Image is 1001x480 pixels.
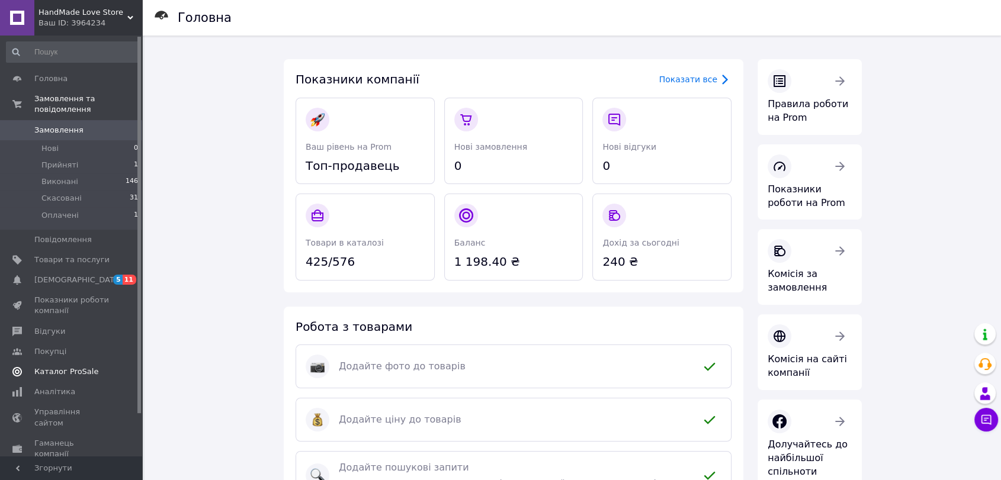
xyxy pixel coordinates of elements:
[34,346,66,357] span: Покупці
[178,11,232,25] h1: Головна
[768,183,845,208] span: Показники роботи на Prom
[34,94,142,115] span: Замовлення та повідомлення
[454,238,486,247] span: Баланс
[296,72,419,86] span: Показники компанії
[602,253,721,270] span: 240 ₴
[454,157,573,175] span: 0
[123,275,136,285] span: 11
[34,275,122,285] span: [DEMOGRAPHIC_DATA]
[34,125,84,136] span: Замовлення
[758,144,862,220] a: Показники роботи на Prom
[41,176,78,187] span: Виконані
[296,398,731,442] a: :moneybag:Додайте ціну до товарів
[34,255,110,265] span: Товари та послуги
[41,210,79,221] span: Оплачені
[339,461,688,475] span: Додайте пошукові запити
[130,193,138,204] span: 31
[306,157,425,175] span: Топ-продавець
[306,142,392,152] span: Ваш рівень на Prom
[34,407,110,428] span: Управління сайтом
[310,359,325,373] img: :camera:
[454,253,573,270] span: 1 198.40 ₴
[339,360,688,373] span: Додайте фото до товарів
[310,413,325,427] img: :moneybag:
[126,176,138,187] span: 146
[602,142,656,152] span: Нові відгуки
[296,344,731,388] a: :camera:Додайте фото до товарів
[310,112,325,127] img: :rocket:
[974,408,998,431] button: Чат з покупцем
[41,193,82,204] span: Скасовані
[659,72,731,86] a: Показати все
[41,160,78,170] span: Прийняті
[38,7,127,18] span: HandMade Love Store
[134,143,138,154] span: 0
[34,295,110,316] span: Показники роботи компанії
[306,238,384,247] span: Товари в каталозі
[758,314,862,390] a: Комісія на сайті компанії
[306,253,425,270] span: 425/576
[38,18,142,28] div: Ваш ID: 3964234
[768,353,847,378] span: Комісія на сайті компанії
[602,238,679,247] span: Дохід за сьогодні
[34,73,68,84] span: Головна
[602,157,721,175] span: 0
[34,366,98,377] span: Каталог ProSale
[41,143,59,154] span: Нові
[6,41,139,63] input: Пошук
[339,413,688,427] span: Додайте ціну до товарів
[34,438,110,459] span: Гаманець компанії
[134,160,138,170] span: 1
[659,73,717,85] div: Показати все
[768,268,827,293] span: Комісія за замовлення
[454,142,527,152] span: Нові замовлення
[34,326,65,337] span: Відгуки
[296,320,412,334] span: Робота з товарами
[758,229,862,305] a: Комісія за замовлення
[34,234,92,245] span: Повідомлення
[758,59,862,135] a: Правила роботи на Prom
[34,386,75,397] span: Аналітика
[768,98,848,123] span: Правила роботи на Prom
[134,210,138,221] span: 1
[113,275,123,285] span: 5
